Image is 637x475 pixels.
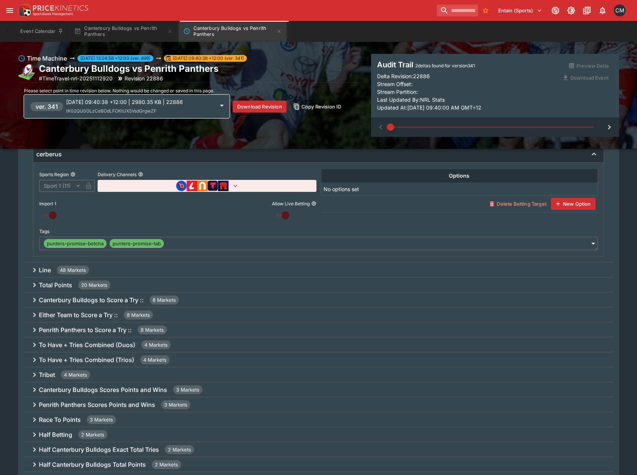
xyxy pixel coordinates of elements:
p: Copy To Clipboard [39,74,113,82]
h6: Half Canterbury Bulldogs Exact Total Tries [39,446,159,454]
h6: ver. 341 [36,102,58,111]
p: Tags [39,228,49,235]
h6: Total Points [39,281,72,289]
button: open drawer [3,4,16,17]
span: 2 deltas found for version 341 [415,63,475,68]
span: 8 Markets [124,312,153,319]
span: [DATE] 09:40:38 +12:00 (ver. 341) [170,55,247,62]
img: brand [218,181,229,191]
h6: Penrith Panthers to Score a Try :: [39,326,132,334]
button: Event Calendar [16,21,68,42]
h6: Race To Points [39,416,81,424]
h6: Half Betting [39,431,72,439]
span: 4 Markets [141,341,171,349]
button: Documentation [580,4,594,17]
span: 8 Markets [150,297,179,304]
h6: Tribet [39,371,55,379]
span: 3 Markets [87,416,116,424]
h6: Half Canterbury Bulldogs Total Points [39,461,146,469]
p: Allow Live Betting [272,200,310,207]
button: Import [55,201,60,206]
button: Connected to PK [549,4,562,17]
img: brand [208,181,218,191]
span: 2 Markets [152,461,181,469]
input: search [437,4,478,16]
img: brand [176,181,187,191]
p: Sports Region [39,171,69,178]
th: Options [321,169,598,183]
button: Canterbury Bulldogs vs Penrith Panthers [70,21,177,42]
p: Import [39,200,53,207]
button: Copy Revision ID [290,101,346,113]
span: 2 Markets [165,446,194,454]
h4: Audit Trail [377,60,558,70]
p: [DATE] 09:40:38 +12:00 | 2980.35 KB | 22886 [66,98,214,106]
p: Revision 22886 [125,74,163,82]
h6: Line [39,266,51,274]
img: PriceKinetics [33,5,88,11]
span: 4 Markets [140,356,169,364]
h6: To Have + Tries Combined (Duos) [39,341,135,349]
h2: Copy To Clipboard [39,63,218,74]
span: 3 Markets [173,386,202,394]
h6: To Have + Tries Combined (Trios) [39,356,134,364]
button: Allow Live Betting [311,201,316,206]
span: 48 Markets [57,267,89,274]
span: punters-promise-betcha [44,240,107,248]
button: Delete Betting Target [485,198,551,210]
span: Please select point in time revision below. Nothing would be changed or saved in this page. [24,88,214,94]
span: [DATE] 13:24:58 +12:00 (ver. 899) [77,55,153,62]
button: Canterbury Bulldogs vs Penrith Panthers [179,21,287,42]
h6: Canterbury Bulldogs Scores Points and Wins [39,386,167,394]
button: New Option [551,198,595,210]
img: brand [187,181,197,191]
div: Cameron Matheson [614,4,626,16]
span: 8 Markets [138,327,167,334]
img: brand [197,181,208,191]
p: Delivery Channels [98,171,137,178]
button: Sports Region [70,172,76,177]
img: PriceKinetics Logo [16,3,31,18]
h6: Either Team to Score a Try :: [39,311,118,319]
td: No options set [321,183,598,196]
button: Delivery Channels [138,172,143,177]
span: 2 Markets [78,431,107,439]
h6: Canterbury Bulldogs to Score a Try :: [39,296,144,304]
button: Download Revision [233,101,287,113]
p: Stream Offset: Stream Partition: Last Updated By: NRL Stats Updated At: [DATE] 09:40:00 AM GMT+12 [377,80,558,111]
span: tK02QU0OLzCeBOdLFOKtUX5VsdGrgwZF [66,108,156,114]
div: Sport 1 (11) [39,180,83,192]
span: 4 Markets [61,371,90,379]
span: 20 Markets [78,282,110,289]
span: 3 Markets [161,401,190,409]
button: Notifications [596,4,609,17]
h6: Time Machine [27,54,67,63]
button: Cameron Matheson [612,2,628,19]
h6: cerberus [36,150,62,158]
span: punters-promise-tab [110,240,164,248]
img: rugby_league.png [18,64,36,82]
h6: Penrith Panthers Scores Points and Wins [39,401,155,409]
button: No Bookmarks [480,4,491,16]
p: Delta Revision: 22886 [377,72,430,80]
button: Select Tenant [494,4,546,16]
img: Sportsbook Management [33,12,73,16]
button: Toggle light/dark mode [564,4,578,17]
